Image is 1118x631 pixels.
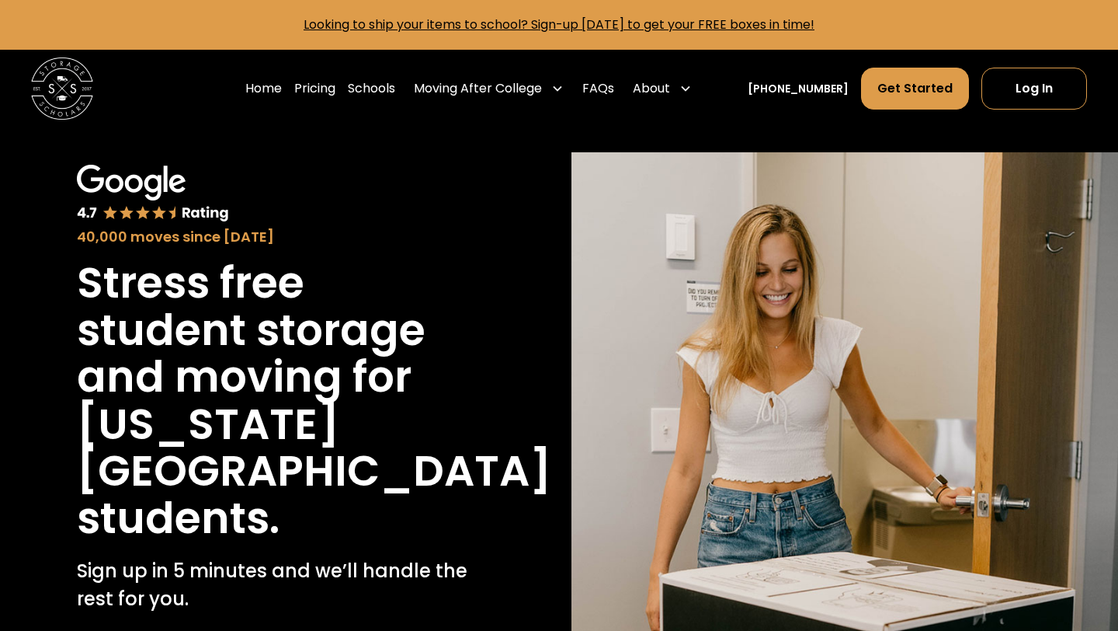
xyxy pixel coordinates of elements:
[245,67,282,110] a: Home
[77,401,551,495] h1: [US_STATE][GEOGRAPHIC_DATA]
[348,67,395,110] a: Schools
[31,58,93,120] img: Storage Scholars main logo
[582,67,614,110] a: FAQs
[748,81,849,97] a: [PHONE_NUMBER]
[633,79,670,98] div: About
[77,495,279,542] h1: students.
[77,165,229,223] img: Google 4.7 star rating
[294,67,335,110] a: Pricing
[981,68,1087,110] a: Log In
[861,68,969,110] a: Get Started
[77,260,470,401] h1: Stress free student storage and moving for
[304,16,814,33] a: Looking to ship your items to school? Sign-up [DATE] to get your FREE boxes in time!
[77,226,470,247] div: 40,000 moves since [DATE]
[414,79,542,98] div: Moving After College
[77,557,470,613] p: Sign up in 5 minutes and we’ll handle the rest for you.
[627,67,698,110] div: About
[408,67,570,110] div: Moving After College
